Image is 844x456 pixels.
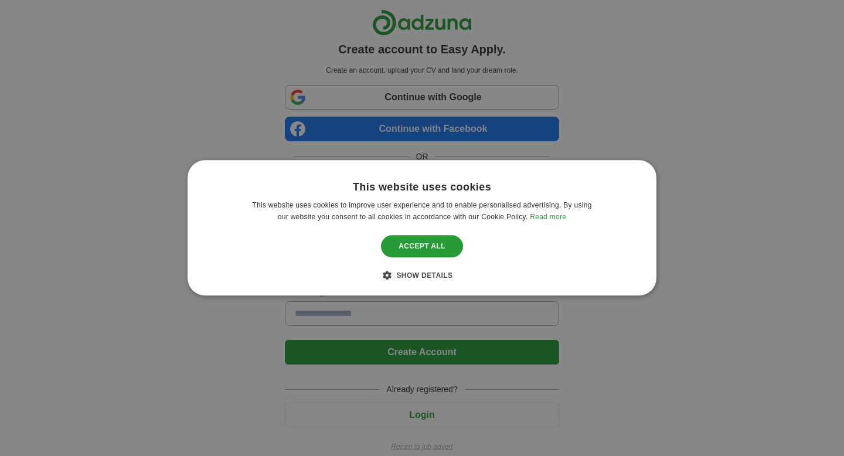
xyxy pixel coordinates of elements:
[392,270,453,281] div: Show details
[252,202,591,222] span: This website uses cookies to improve user experience and to enable personalised advertising. By u...
[530,213,566,222] a: Read more, opens a new window
[353,181,491,194] div: This website uses cookies
[396,272,452,280] span: Show details
[188,160,656,295] div: Cookie consent dialog
[381,235,463,257] div: Accept all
